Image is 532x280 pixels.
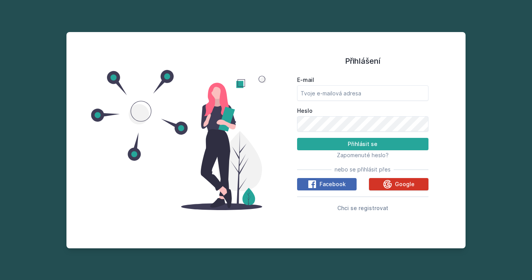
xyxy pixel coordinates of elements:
label: E-mail [297,76,428,84]
button: Přihlásit se [297,138,428,150]
span: Zapomenuté heslo? [337,152,389,158]
button: Facebook [297,178,357,190]
button: Google [369,178,428,190]
label: Heslo [297,107,428,115]
button: Chci se registrovat [337,203,388,212]
span: Chci se registrovat [337,205,388,211]
span: Google [395,180,415,188]
span: Facebook [320,180,346,188]
input: Tvoje e-mailová adresa [297,85,428,101]
h1: Přihlášení [297,55,428,67]
span: nebo se přihlásit přes [335,166,391,173]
